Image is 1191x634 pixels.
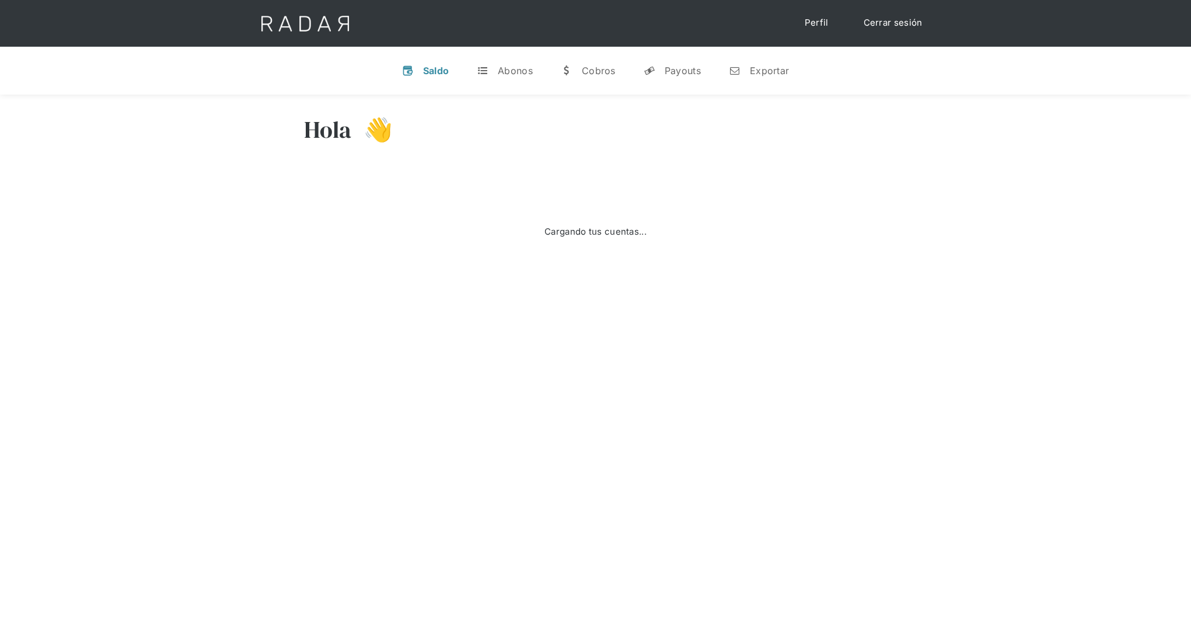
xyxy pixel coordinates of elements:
h3: Hola [304,115,352,144]
div: Cargando tus cuentas... [544,225,647,239]
div: n [729,65,741,76]
div: y [644,65,655,76]
div: v [402,65,414,76]
div: w [561,65,572,76]
div: Cobros [582,65,616,76]
div: t [477,65,488,76]
a: Perfil [793,12,840,34]
div: Abonos [498,65,533,76]
div: Saldo [423,65,449,76]
div: Payouts [665,65,701,76]
h3: 👋 [352,115,393,144]
div: Exportar [750,65,789,76]
a: Cerrar sesión [852,12,934,34]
